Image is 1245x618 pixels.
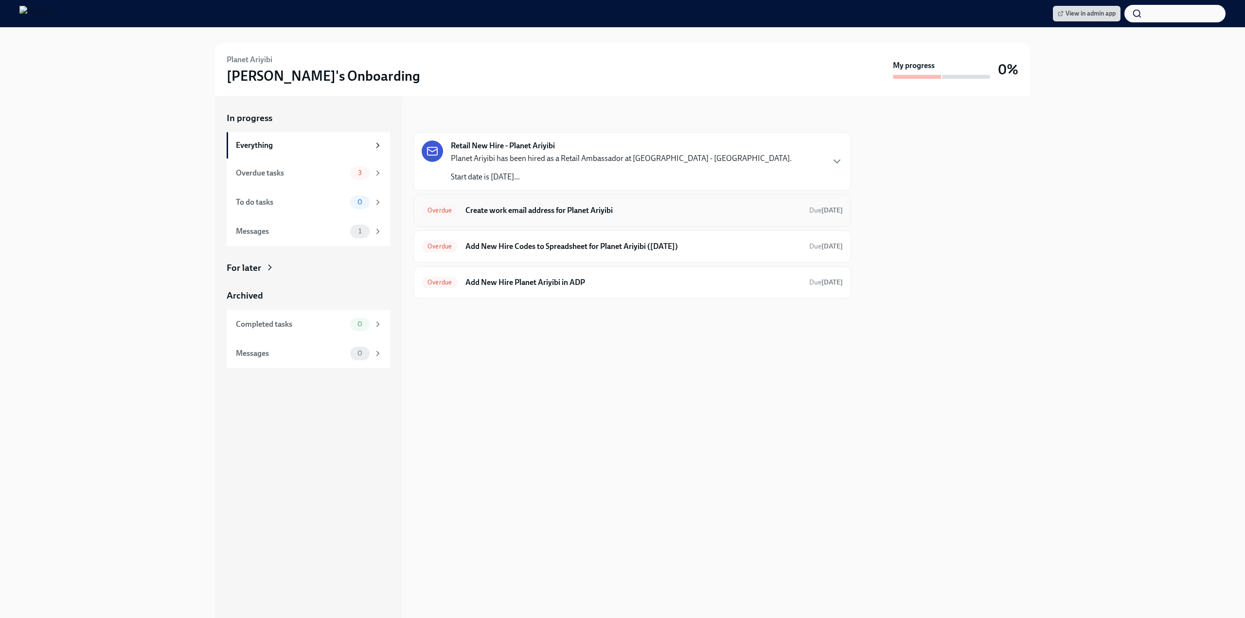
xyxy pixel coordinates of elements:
[227,159,390,188] a: Overdue tasks3
[465,205,801,216] h6: Create work email address for Planet Ariyibi
[809,242,843,250] span: Due
[227,188,390,217] a: To do tasks0
[451,172,792,182] p: Start date is [DATE]...
[236,348,346,359] div: Messages
[422,243,458,250] span: Overdue
[451,153,792,164] p: Planet Ariyibi has been hired as a Retail Ambassador at [GEOGRAPHIC_DATA] - [GEOGRAPHIC_DATA].
[821,206,843,214] strong: [DATE]
[352,350,368,357] span: 0
[998,61,1018,78] h3: 0%
[227,54,272,65] h6: Planet Ariyibi
[352,169,368,177] span: 3
[353,228,367,235] span: 1
[352,198,368,206] span: 0
[227,289,390,302] a: Archived
[821,242,843,250] strong: [DATE]
[809,278,843,286] span: Due
[809,206,843,215] span: August 6th, 2025 09:00
[227,262,390,274] a: For later
[422,239,843,254] a: OverdueAdd New Hire Codes to Spreadsheet for Planet Ariyibi ([DATE])Due[DATE]
[1053,6,1120,21] a: View in admin app
[809,242,843,251] span: August 18th, 2025 09:00
[352,320,368,328] span: 0
[422,275,843,290] a: OverdueAdd New Hire Planet Ariyibi in ADPDue[DATE]
[465,277,801,288] h6: Add New Hire Planet Ariyibi in ADP
[227,132,390,159] a: Everything
[236,197,346,208] div: To do tasks
[422,203,843,218] a: OverdueCreate work email address for Planet AriyibiDue[DATE]
[821,278,843,286] strong: [DATE]
[809,278,843,287] span: August 11th, 2025 09:00
[227,262,261,274] div: For later
[236,226,346,237] div: Messages
[413,112,459,124] div: In progress
[227,310,390,339] a: Completed tasks0
[236,140,370,151] div: Everything
[227,217,390,246] a: Messages1
[893,60,935,71] strong: My progress
[236,168,346,178] div: Overdue tasks
[422,279,458,286] span: Overdue
[227,67,420,85] h3: [PERSON_NAME]'s Onboarding
[227,112,390,124] a: In progress
[422,207,458,214] span: Overdue
[227,339,390,368] a: Messages0
[465,241,801,252] h6: Add New Hire Codes to Spreadsheet for Planet Ariyibi ([DATE])
[809,206,843,214] span: Due
[451,141,555,151] strong: Retail New Hire - Planet Ariyibi
[1058,9,1116,18] span: View in admin app
[236,319,346,330] div: Completed tasks
[19,6,52,21] img: Rothy's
